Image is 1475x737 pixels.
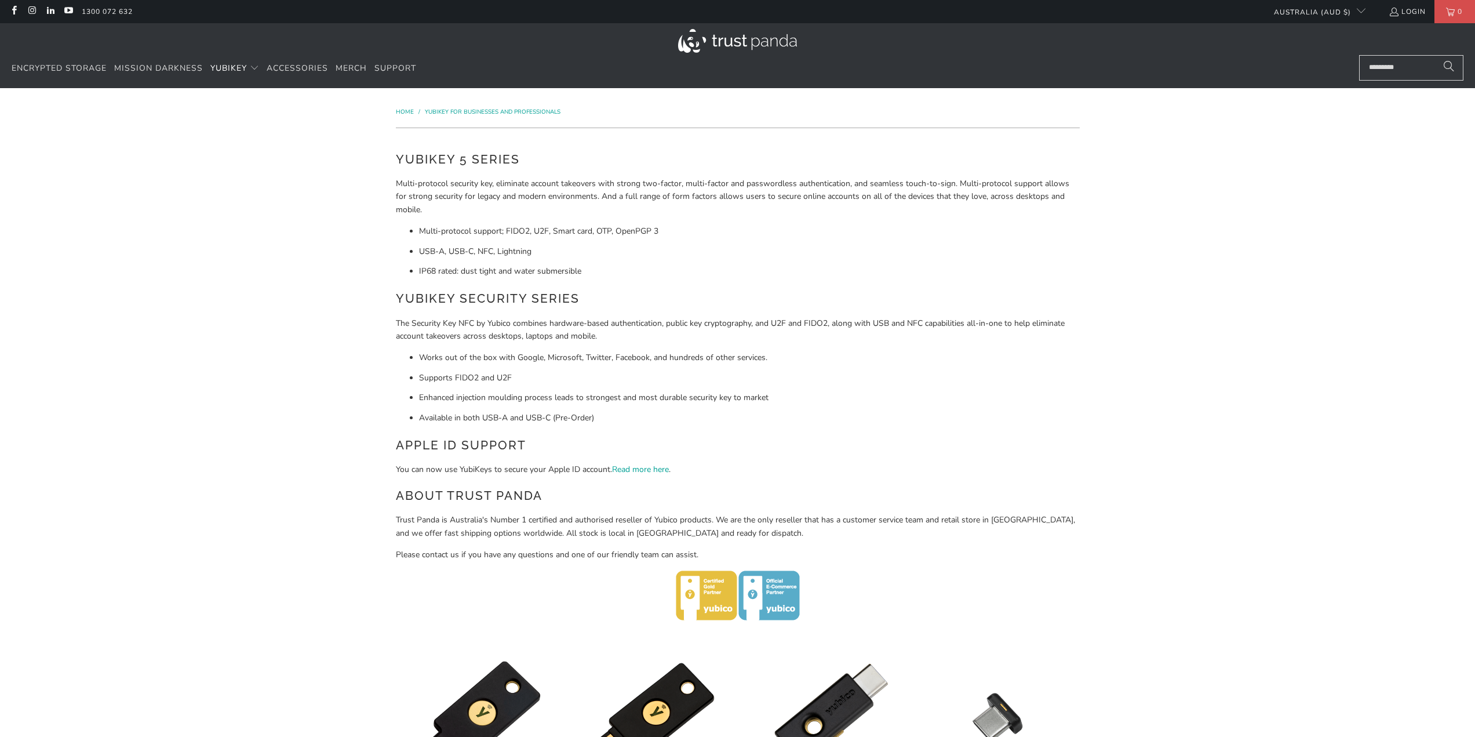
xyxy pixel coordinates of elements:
[396,289,1080,308] h2: YubiKey Security Series
[419,372,1080,384] li: Supports FIDO2 and U2F
[374,63,416,74] span: Support
[12,55,416,82] nav: Translation missing: en.navigation.header.main_nav
[396,463,1080,476] p: You can now use YubiKeys to secure your Apple ID account. .
[396,487,1080,505] h2: About Trust Panda
[419,265,1080,278] li: IP68 rated: dust tight and water submersible
[396,108,414,116] span: Home
[418,108,420,116] span: /
[1359,55,1463,81] input: Search...
[396,177,1080,216] p: Multi-protocol security key, eliminate account takeovers with strong two-factor, multi-factor and...
[419,225,1080,238] li: Multi-protocol support; FIDO2, U2F, Smart card, OTP, OpenPGP 3
[1434,55,1463,81] button: Search
[45,7,55,16] a: Trust Panda Australia on LinkedIn
[396,549,1080,561] p: Please contact us if you have any questions and one of our friendly team can assist.
[419,245,1080,258] li: USB-A, USB-C, NFC, Lightning
[114,55,203,82] a: Mission Darkness
[82,5,133,18] a: 1300 072 632
[396,317,1080,343] p: The Security Key NFC by Yubico combines hardware-based authentication, public key cryptography, a...
[396,108,416,116] a: Home
[396,150,1080,169] h2: YubiKey 5 Series
[396,436,1080,455] h2: Apple ID Support
[210,63,247,74] span: YubiKey
[425,108,560,116] a: YubiKey for Businesses and Professionals
[9,7,19,16] a: Trust Panda Australia on Facebook
[267,63,328,74] span: Accessories
[336,55,367,82] a: Merch
[396,514,1080,540] p: Trust Panda is Australia's Number 1 certified and authorised reseller of Yubico products. We are ...
[12,55,107,82] a: Encrypted Storage
[114,63,203,74] span: Mission Darkness
[1389,5,1426,18] a: Login
[210,55,259,82] summary: YubiKey
[27,7,37,16] a: Trust Panda Australia on Instagram
[678,29,797,53] img: Trust Panda Australia
[374,55,416,82] a: Support
[63,7,73,16] a: Trust Panda Australia on YouTube
[419,391,1080,404] li: Enhanced injection moulding process leads to strongest and most durable security key to market
[336,63,367,74] span: Merch
[419,351,1080,364] li: Works out of the box with Google, Microsoft, Twitter, Facebook, and hundreds of other services.
[267,55,328,82] a: Accessories
[612,464,669,475] a: Read more here
[419,412,1080,424] li: Available in both USB-A and USB-C (Pre-Order)
[12,63,107,74] span: Encrypted Storage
